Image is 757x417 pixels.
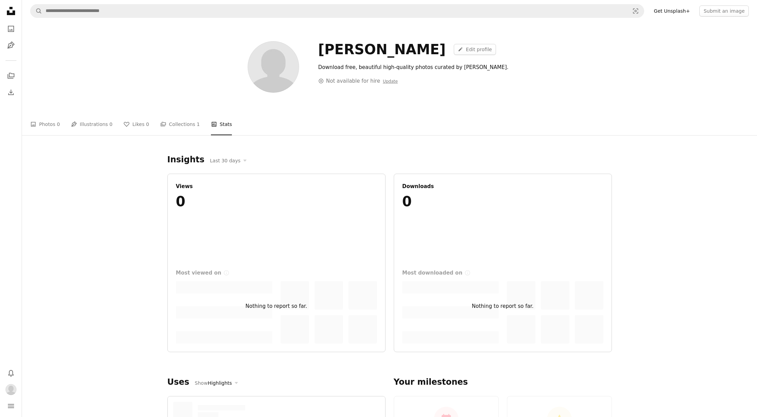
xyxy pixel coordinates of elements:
[146,120,149,128] span: 0
[248,41,299,93] img: Avatar of user alex paris
[4,383,18,396] button: Profile
[627,4,644,18] button: Visual search
[109,120,113,128] span: 0
[454,44,496,55] a: Edit profile
[402,182,603,190] div: Downloads
[402,193,603,210] div: 0
[4,69,18,83] a: Collections
[4,4,18,19] a: Home — Unsplash
[197,120,200,128] span: 1
[318,63,524,71] div: Download free, beautiful high-quality photos curated by [PERSON_NAME].
[208,380,232,386] span: Highlights
[4,85,18,99] a: Download History
[4,366,18,380] button: Notifications
[167,377,189,388] h2: Uses
[176,269,377,344] div: Nothing to report so far.
[57,120,60,128] span: 0
[699,5,749,16] button: Submit an image
[123,113,149,135] a: Likes 0
[206,155,250,166] button: Last 30 days
[167,154,205,165] h2: Insights
[4,38,18,52] a: Illustrations
[5,384,16,395] img: Avatar of user alex paris
[160,113,200,135] a: Collections 1
[394,377,468,388] h2: Your milestones
[176,182,377,190] div: Views
[31,4,42,18] button: Search Unsplash
[650,5,694,16] a: Get Unsplash+
[383,79,398,84] a: Update
[318,41,446,58] div: [PERSON_NAME]
[402,269,603,344] div: Nothing to report so far.
[30,113,60,135] a: Photos 0
[4,399,18,413] button: Menu
[198,405,246,410] span: ––– –– – ––– –– – ––––
[30,4,644,18] form: Find visuals sitewide
[318,77,398,85] div: Not available for hire
[191,378,242,388] button: ShowHighlights
[71,113,113,135] a: Illustrations 0
[4,22,18,36] a: Photos
[176,193,377,210] div: 0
